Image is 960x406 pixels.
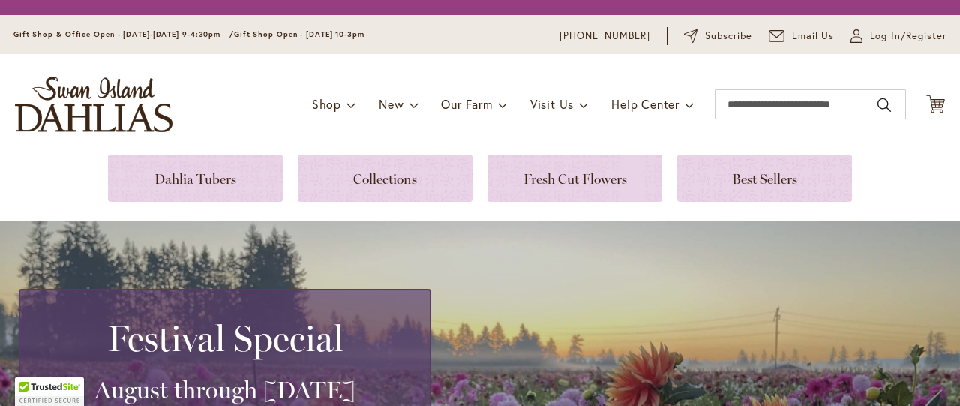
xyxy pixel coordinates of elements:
span: New [379,96,403,112]
span: Gift Shop & Office Open - [DATE]-[DATE] 9-4:30pm / [13,29,234,39]
span: Log In/Register [870,29,946,44]
span: Help Center [611,96,679,112]
div: TrustedSite Certified [15,377,84,406]
span: Email Us [792,29,835,44]
span: Visit Us [530,96,574,112]
a: store logo [15,77,172,132]
span: Our Farm [441,96,492,112]
button: Search [877,93,891,117]
span: Shop [312,96,341,112]
a: [PHONE_NUMBER] [559,29,650,44]
span: Gift Shop Open - [DATE] 10-3pm [234,29,364,39]
a: Log In/Register [850,29,946,44]
h3: August through [DATE] [38,375,412,405]
h2: Festival Special [38,317,412,359]
span: Subscribe [705,29,752,44]
a: Email Us [769,29,835,44]
a: Subscribe [684,29,752,44]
